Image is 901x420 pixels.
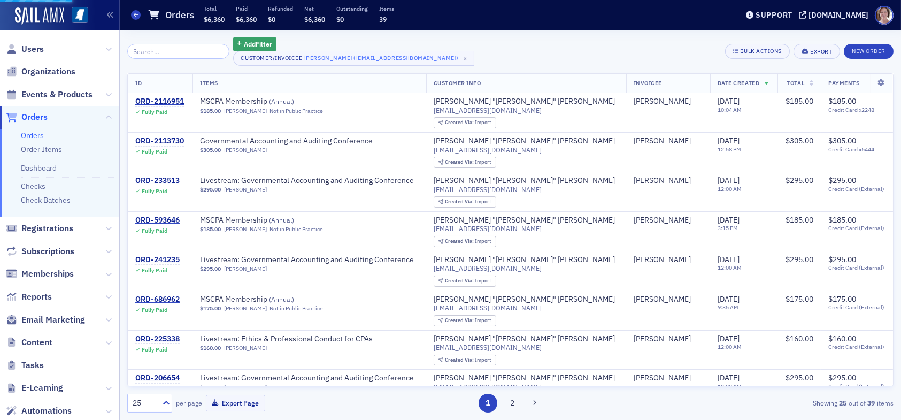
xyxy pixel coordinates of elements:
button: 1 [479,394,497,413]
a: ORD-233513 [135,176,180,186]
div: [PERSON_NAME] "[PERSON_NAME]" [PERSON_NAME] [434,255,615,265]
div: ORD-2116951 [135,97,184,106]
time: 12:58 PM [718,146,741,153]
div: Import [445,159,491,165]
div: Fully Paid [142,307,167,314]
span: Content [21,337,52,348]
span: Tasks [21,360,44,371]
div: Import [445,239,491,245]
span: David Phillips [634,216,703,225]
div: Fully Paid [142,346,167,353]
span: $175.00 [828,294,856,304]
a: Livestream: Governmental Accounting and Auditing Conference [200,373,414,383]
span: ( Annual ) [269,216,294,224]
span: $295.00 [200,265,221,272]
div: [PERSON_NAME] [634,176,691,186]
div: Import [445,357,491,363]
a: Orders [6,111,48,123]
a: Email Marketing [6,314,85,326]
span: Created Via : [445,119,475,126]
span: David Phillips [634,334,703,344]
div: Not in Public Practice [269,108,323,114]
span: $160.00 [200,345,221,352]
a: Memberships [6,268,74,280]
span: Invoicee [634,79,662,87]
p: Net [304,5,325,12]
a: [PERSON_NAME] [224,186,267,193]
a: [PERSON_NAME] [634,373,691,383]
div: Import [445,120,491,126]
a: [PERSON_NAME] [634,255,691,265]
a: Registrations [6,223,73,234]
span: Subscriptions [21,246,74,257]
strong: 39 [866,398,877,408]
a: Checks [21,181,45,191]
a: Orders [21,131,44,140]
div: Fully Paid [142,109,167,116]
div: [PERSON_NAME] "[PERSON_NAME]" [PERSON_NAME] [434,97,615,106]
span: $295.00 [828,175,856,185]
span: [EMAIL_ADDRESS][DOMAIN_NAME] [434,383,542,391]
a: [PERSON_NAME] [634,295,691,304]
span: David Phillips [634,295,703,304]
a: Governmental Accounting and Auditing Conference [200,136,373,146]
span: Users [21,43,44,55]
span: Reports [21,291,52,303]
a: [PERSON_NAME] [224,384,267,391]
span: [EMAIL_ADDRESS][DOMAIN_NAME] [434,264,542,272]
a: ORD-206654 [135,373,180,383]
img: SailAMX [15,7,64,25]
a: [PERSON_NAME] [224,305,267,312]
div: Showing out of items [645,398,894,408]
div: Created Via: Import [434,117,496,128]
span: $295.00 [200,186,221,193]
a: ORD-686962 [135,295,180,304]
span: Credit Card (External) [828,383,885,390]
div: Created Via: Import [434,355,496,366]
span: $6,360 [236,15,257,24]
div: ORD-593646 [135,216,180,225]
a: [PERSON_NAME] [634,136,691,146]
span: Credit Card (External) [828,186,885,193]
span: David Phillips [634,373,703,383]
span: Credit Card (External) [828,304,885,311]
a: [PERSON_NAME] "[PERSON_NAME]" [PERSON_NAME] [434,334,615,344]
span: [DATE] [718,294,740,304]
a: Automations [6,405,72,417]
span: Livestream: Governmental Accounting and Auditing Conference [200,176,414,186]
span: Customer Info [434,79,481,87]
div: Import [445,318,491,324]
a: [PERSON_NAME] [224,226,267,233]
div: [PERSON_NAME] "[PERSON_NAME]" [PERSON_NAME] [434,176,615,186]
span: Add Filter [244,39,272,49]
p: Items [379,5,394,12]
div: Created Via: Import [434,157,496,168]
div: Created Via: Import [434,236,496,247]
span: David Phillips [634,136,703,146]
time: 12:00 AM [718,343,742,350]
span: Credit Card (External) [828,264,885,271]
a: Organizations [6,66,75,78]
span: [DATE] [718,175,740,185]
span: $305.00 [828,136,856,146]
a: MSCPA Membership (Annual) [200,216,335,225]
div: Fully Paid [142,188,167,195]
span: MSCPA Membership [200,295,335,304]
span: Livestream: Ethics & Professional Conduct for CPAs [200,334,373,344]
span: $185.00 [200,226,221,233]
p: Refunded [268,5,293,12]
span: Profile [875,6,894,25]
button: New Order [844,44,894,59]
span: $185.00 [786,215,813,225]
a: [PERSON_NAME] [224,265,267,272]
span: Orders [21,111,48,123]
a: Users [6,43,44,55]
p: Paid [236,5,257,12]
div: Not in Public Practice [269,226,323,233]
span: [DATE] [718,136,740,146]
span: $0 [336,15,344,24]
